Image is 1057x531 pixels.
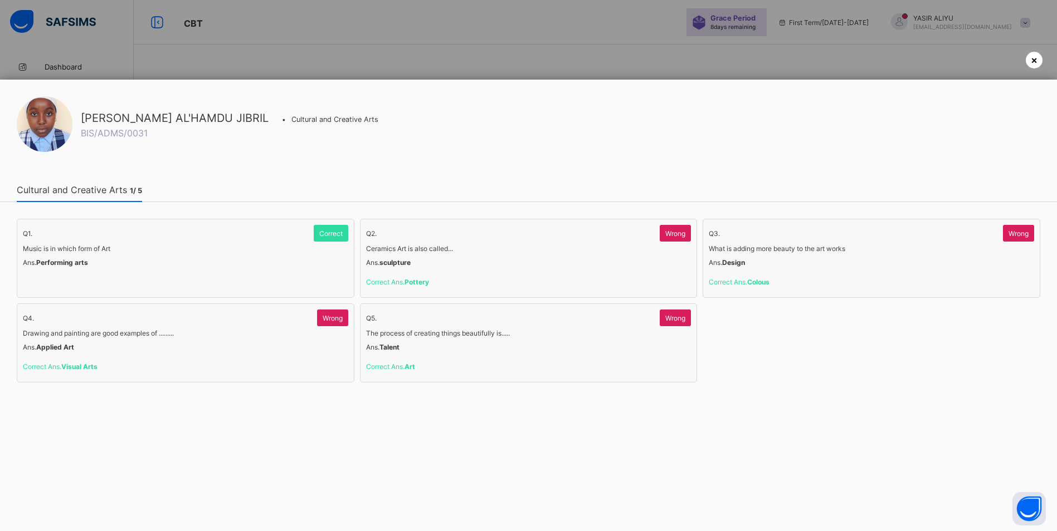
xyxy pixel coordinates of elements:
[366,343,400,351] span: Ans.
[23,343,74,351] span: Ans.
[23,362,98,371] span: Correct Ans.
[23,329,348,337] span: Drawing and painting are good examples of .........
[405,362,415,371] b: Art
[36,258,88,267] b: Performing arts
[130,186,142,195] b: 1 / 5
[81,111,269,125] span: [PERSON_NAME] AL'HAMDU JIBRIL
[366,244,691,253] span: Ceramics Art is also called...
[1009,229,1029,238] span: Wrong
[1031,54,1037,66] span: ×
[665,314,685,322] span: Wrong
[1012,492,1046,525] button: Open asap
[23,229,32,238] span: Q 1 .
[366,362,415,371] span: Correct Ans.
[81,127,148,139] span: BIS/ADMS/0031
[81,111,384,125] div: •
[36,343,74,351] b: Applied Art
[23,258,88,267] span: Ans.
[379,343,400,351] b: Talent
[722,258,745,267] b: Design
[61,362,98,371] b: Visual Arts
[665,229,685,238] span: Wrong
[17,184,142,202] span: Cultural and Creative Arts
[319,229,343,238] span: Correct
[23,244,348,253] span: Music is in which form of Art
[379,258,411,267] b: sculpture
[366,278,429,286] span: Correct Ans.
[709,278,769,286] span: Correct Ans.
[709,229,720,238] span: Q 3 .
[366,314,377,322] span: Q 5 .
[747,278,769,286] b: Colous
[323,314,343,322] span: Wrong
[366,229,377,238] span: Q 2 .
[23,314,34,322] span: Q 4 .
[291,115,378,124] span: Cultural and Creative Arts
[366,329,691,337] span: The process of creating things beautifully is.....
[405,278,429,286] b: Pottery
[709,258,745,267] span: Ans.
[709,244,1034,253] span: What is adding more beauty to the art works
[366,258,411,267] span: Ans.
